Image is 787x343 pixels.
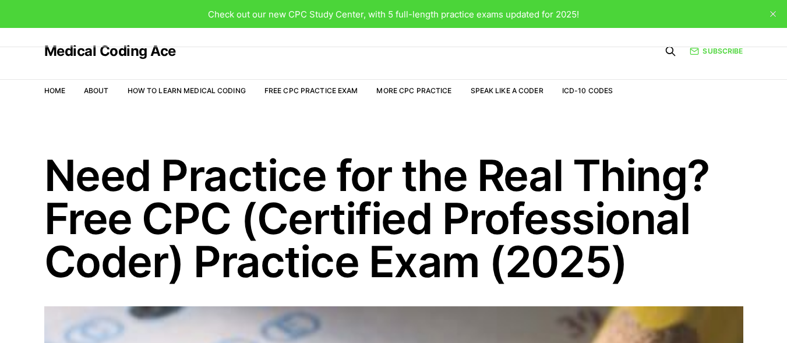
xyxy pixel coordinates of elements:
a: More CPC Practice [376,86,451,95]
a: Home [44,86,65,95]
button: close [764,5,782,23]
a: Subscribe [690,45,743,56]
h1: Need Practice for the Real Thing? Free CPC (Certified Professional Coder) Practice Exam (2025) [44,154,743,283]
a: How to Learn Medical Coding [128,86,246,95]
iframe: portal-trigger [496,286,787,343]
a: Free CPC Practice Exam [264,86,358,95]
a: About [84,86,109,95]
a: ICD-10 Codes [562,86,613,95]
span: Check out our new CPC Study Center, with 5 full-length practice exams updated for 2025! [208,9,579,20]
a: Medical Coding Ace [44,44,176,58]
a: Speak Like a Coder [471,86,544,95]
